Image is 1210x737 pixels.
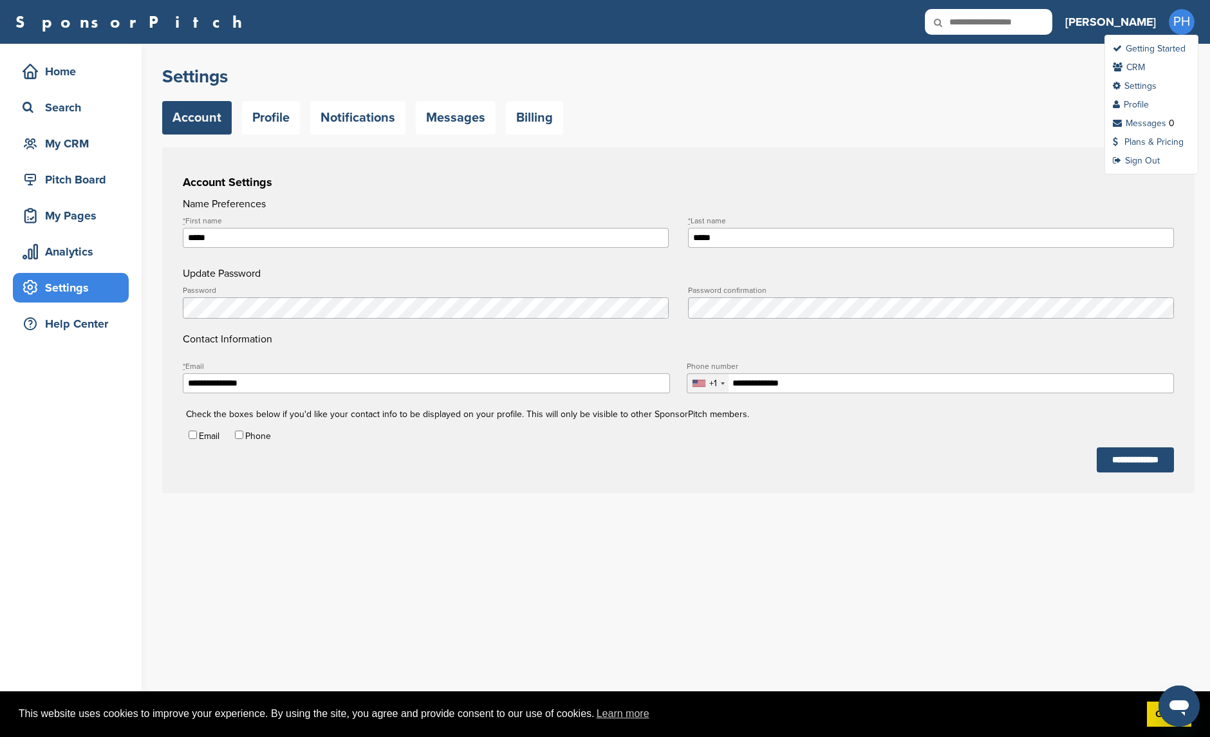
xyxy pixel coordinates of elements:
[1147,702,1191,727] a: dismiss cookie message
[183,266,1174,281] h4: Update Password
[688,217,1174,225] label: Last name
[595,704,651,723] a: learn more about cookies
[709,379,717,388] div: +1
[162,65,1195,88] h2: Settings
[242,101,300,135] a: Profile
[183,286,1174,347] h4: Contact Information
[183,217,669,225] label: First name
[1065,8,1156,36] a: [PERSON_NAME]
[15,14,250,30] a: SponsorPitch
[1169,9,1195,35] span: PH
[199,431,219,442] label: Email
[13,129,129,158] a: My CRM
[1065,13,1156,31] h3: [PERSON_NAME]
[13,309,129,339] a: Help Center
[687,362,1174,370] label: Phone number
[688,216,691,225] abbr: required
[13,57,129,86] a: Home
[19,312,129,335] div: Help Center
[1159,686,1200,727] iframe: Button to launch messaging window
[183,362,185,371] abbr: required
[13,93,129,122] a: Search
[183,196,1174,212] h4: Name Preferences
[183,173,1174,191] h3: Account Settings
[19,240,129,263] div: Analytics
[688,286,1174,294] label: Password confirmation
[1113,136,1184,147] a: Plans & Pricing
[19,704,1137,723] span: This website uses cookies to improve your experience. By using the site, you agree and provide co...
[506,101,563,135] a: Billing
[19,276,129,299] div: Settings
[183,362,670,370] label: Email
[19,96,129,119] div: Search
[19,168,129,191] div: Pitch Board
[162,101,232,135] a: Account
[1113,80,1157,91] a: Settings
[310,101,405,135] a: Notifications
[19,60,129,83] div: Home
[1113,118,1166,129] a: Messages
[1169,118,1175,129] div: 0
[183,216,185,225] abbr: required
[183,286,669,294] label: Password
[687,374,729,393] div: Selected country
[1113,155,1160,166] a: Sign Out
[13,165,129,194] a: Pitch Board
[13,273,129,303] a: Settings
[1113,62,1145,73] a: CRM
[19,204,129,227] div: My Pages
[19,132,129,155] div: My CRM
[1113,99,1149,110] a: Profile
[13,237,129,266] a: Analytics
[416,101,496,135] a: Messages
[245,431,271,442] label: Phone
[13,201,129,230] a: My Pages
[1113,43,1186,54] a: Getting Started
